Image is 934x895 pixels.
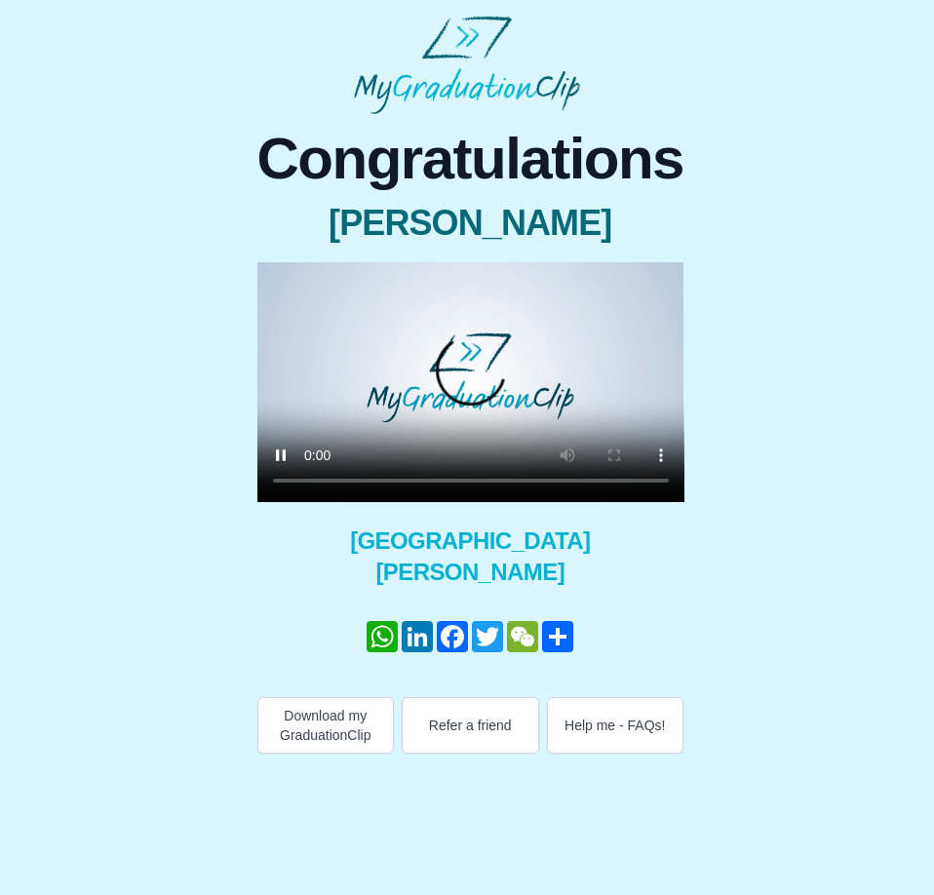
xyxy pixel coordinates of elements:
a: Twitter [470,621,505,652]
button: Help me - FAQs! [547,697,684,754]
button: Download my GraduationClip [257,697,395,754]
button: Refer a friend [402,697,539,754]
img: MyGraduationClip [354,16,580,114]
a: WeChat [505,621,540,652]
a: LinkedIn [400,621,435,652]
span: [PERSON_NAME] [257,204,684,243]
a: WhatsApp [365,621,400,652]
span: [GEOGRAPHIC_DATA][PERSON_NAME] [257,525,684,588]
span: Congratulations [257,130,684,188]
a: Facebook [435,621,470,652]
a: Share [540,621,575,652]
